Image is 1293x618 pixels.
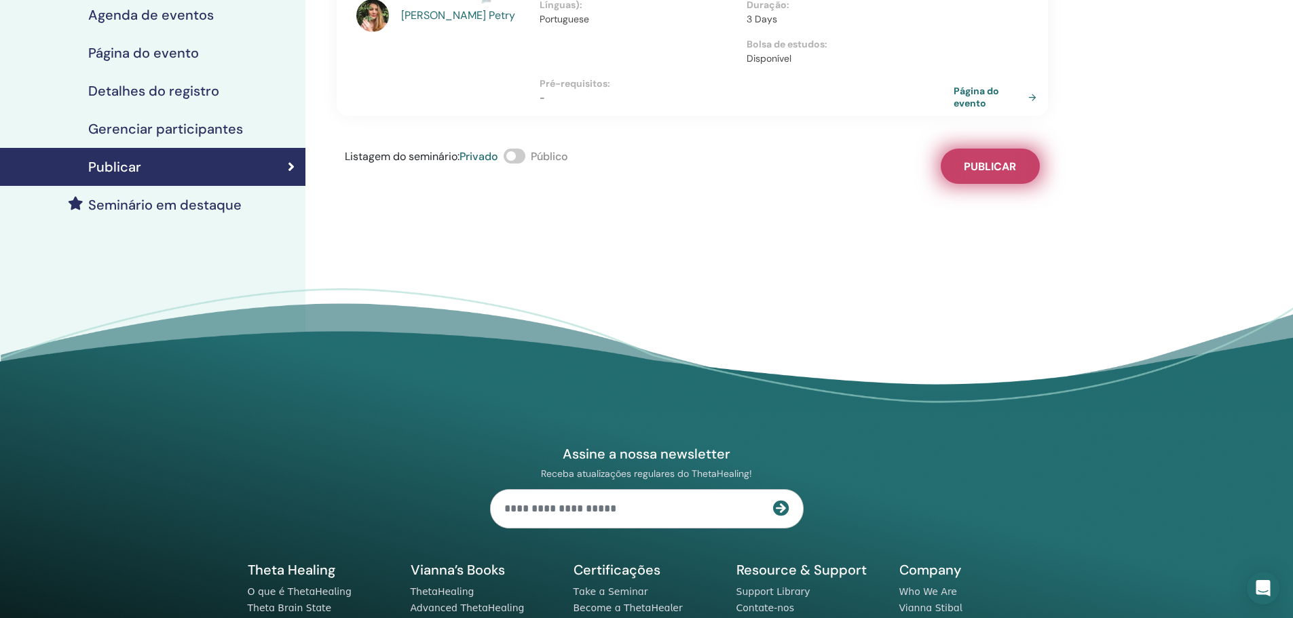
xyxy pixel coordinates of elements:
a: Página do evento [954,85,1042,109]
h5: Certificações [574,561,720,579]
span: Privado [460,149,498,163]
button: Publicar [941,149,1040,184]
h4: Assine a nossa newsletter [490,445,804,463]
p: Disponível [747,52,945,66]
a: Take a Seminar [574,586,648,597]
a: Advanced ThetaHealing [411,602,525,613]
h5: Vianna’s Books [411,561,557,579]
p: Pré-requisitos : [540,77,954,91]
h5: Company [899,561,1046,579]
a: Support Library [736,586,810,597]
p: Receba atualizações regulares do ThetaHealing! [490,467,804,480]
p: Portuguese [540,12,738,26]
h4: Gerenciar participantes [88,121,243,137]
a: Who We Are [899,586,957,597]
p: Bolsa de estudos : [747,37,945,52]
p: 3 Days [747,12,945,26]
a: Become a ThetaHealer [574,602,683,613]
h5: Theta Healing [248,561,394,579]
h4: Agenda de eventos [88,7,214,23]
span: Publicar [964,159,1016,174]
a: Vianna Stibal [899,602,962,613]
a: [PERSON_NAME] Petry [401,7,527,24]
div: Open Intercom Messenger [1247,572,1279,604]
h4: Seminário em destaque [88,197,242,213]
a: Contate-nos [736,602,794,613]
span: Público [531,149,568,163]
h5: Resource & Support [736,561,883,579]
p: - [540,91,954,105]
h4: Publicar [88,159,141,175]
a: O que é ThetaHealing [248,586,352,597]
span: Listagem do seminário : [345,149,460,163]
a: ThetaHealing [411,586,474,597]
h4: Página do evento [88,45,199,61]
h4: Detalhes do registro [88,83,219,99]
a: Theta Brain State [248,602,332,613]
